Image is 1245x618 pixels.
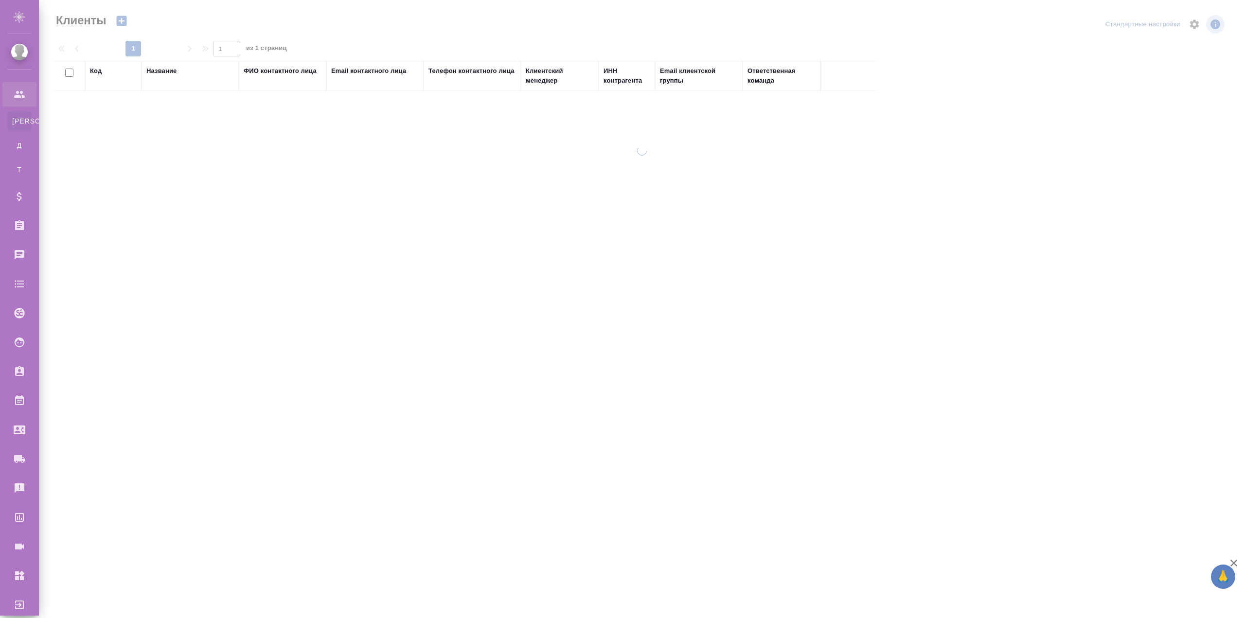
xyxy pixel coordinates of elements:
[747,66,816,86] div: Ответственная команда
[604,66,650,86] div: ИНН контрагента
[428,66,515,76] div: Телефон контактного лица
[7,111,32,131] a: [PERSON_NAME]
[244,66,317,76] div: ФИО контактного лица
[12,116,27,126] span: [PERSON_NAME]
[12,165,27,175] span: Т
[12,141,27,150] span: Д
[7,160,32,179] a: Т
[1211,565,1235,589] button: 🙏
[90,66,102,76] div: Код
[660,66,738,86] div: Email клиентской группы
[1215,566,1231,587] span: 🙏
[7,136,32,155] a: Д
[331,66,406,76] div: Email контактного лица
[146,66,177,76] div: Название
[526,66,594,86] div: Клиентский менеджер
